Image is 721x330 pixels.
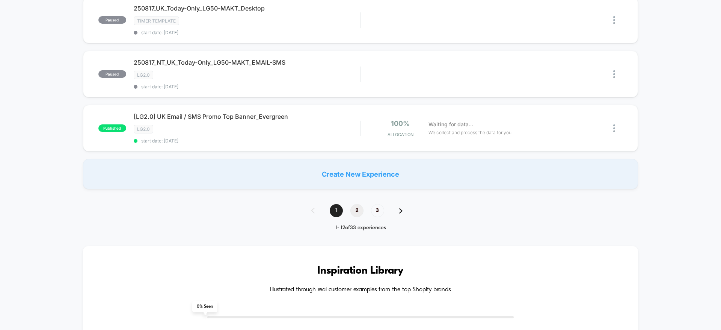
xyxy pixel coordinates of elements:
[428,120,473,129] span: Waiting for data...
[350,204,364,217] span: 2
[134,59,360,66] span: 250817_NT_UK_Today-Only_LG50-MAKT_EMAIL-SMS
[83,159,638,189] div: Create New Experience
[134,84,360,89] span: start date: [DATE]
[106,265,615,277] h3: Inspiration Library
[134,125,153,133] span: LG2.0
[106,286,615,294] h4: Illustrated through real customer examples from the top Shopify brands
[330,204,343,217] span: 1
[613,124,615,132] img: close
[304,225,418,231] div: 1 - 12 of 33 experiences
[98,16,126,24] span: paused
[399,208,403,213] img: pagination forward
[134,17,179,25] span: timer template
[134,138,360,144] span: start date: [DATE]
[98,70,126,78] span: paused
[613,16,615,24] img: close
[134,30,360,35] span: start date: [DATE]
[391,120,410,127] span: 100%
[192,301,217,312] span: 0 % Seen
[134,113,360,120] span: [LG2.0] UK Email / SMS Promo Top Banner_Evergreen
[613,70,615,78] img: close
[134,71,153,79] span: LG2.0
[428,129,511,136] span: We collect and process the data for you
[388,132,413,137] span: Allocation
[371,204,384,217] span: 3
[134,5,360,12] span: 250817_UK_Today-Only_LG50-MAKT_Desktop
[98,124,126,132] span: published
